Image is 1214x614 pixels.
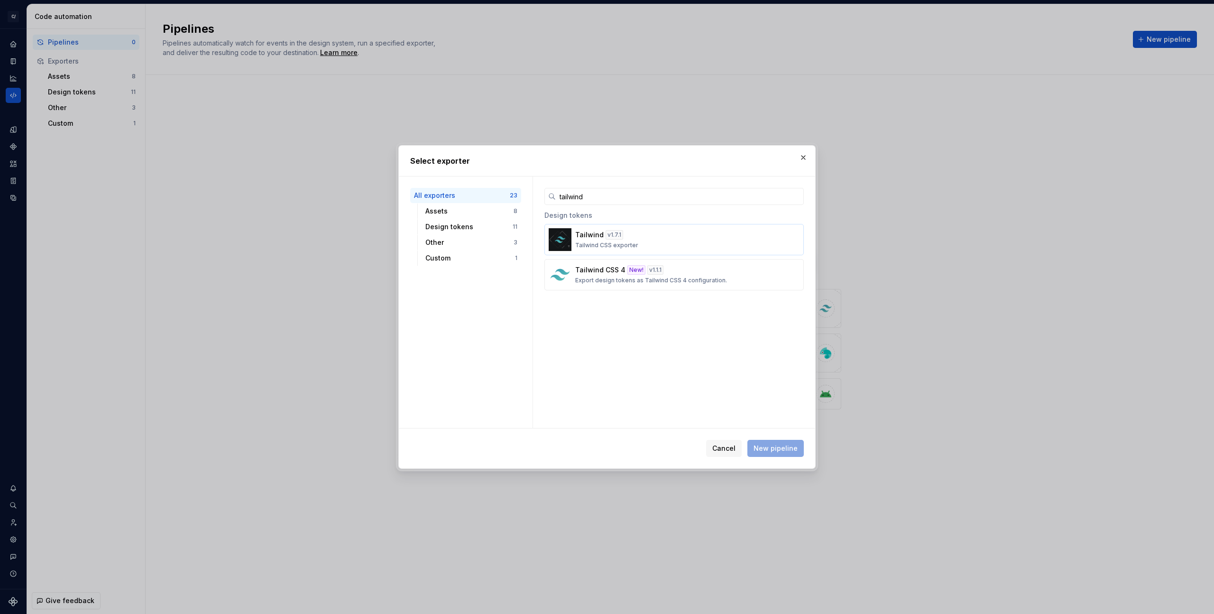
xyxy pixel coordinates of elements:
div: New! [627,265,645,275]
p: Tailwind [575,230,604,240]
button: Design tokens11 [422,219,521,234]
div: All exporters [414,191,510,200]
h2: Select exporter [410,155,804,167]
button: Cancel [706,440,742,457]
div: Assets [425,206,514,216]
button: Custom1 [422,251,521,266]
div: 11 [513,223,517,231]
div: Custom [425,253,515,263]
div: v 1.1.1 [647,265,663,275]
button: All exporters23 [410,188,521,203]
div: v 1.7.1 [606,230,623,240]
div: Design tokens [544,205,804,224]
div: Other [425,238,514,247]
p: Tailwind CSS exporter [575,242,638,249]
button: Other3 [422,235,521,250]
div: 23 [510,192,517,199]
input: Search... [556,188,804,205]
div: 1 [515,254,517,262]
div: Design tokens [425,222,513,232]
button: Tailwind CSS 4New!v1.1.1Export design tokens as Tailwind CSS 4 configuration. [544,259,804,290]
div: 3 [514,239,517,246]
p: Export design tokens as Tailwind CSS 4 configuration. [575,277,727,284]
span: Cancel [712,444,736,453]
button: Assets8 [422,204,521,219]
p: Tailwind CSS 4 [575,265,625,275]
div: 8 [514,207,517,215]
button: Tailwindv1.7.1Tailwind CSS exporter [544,224,804,255]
